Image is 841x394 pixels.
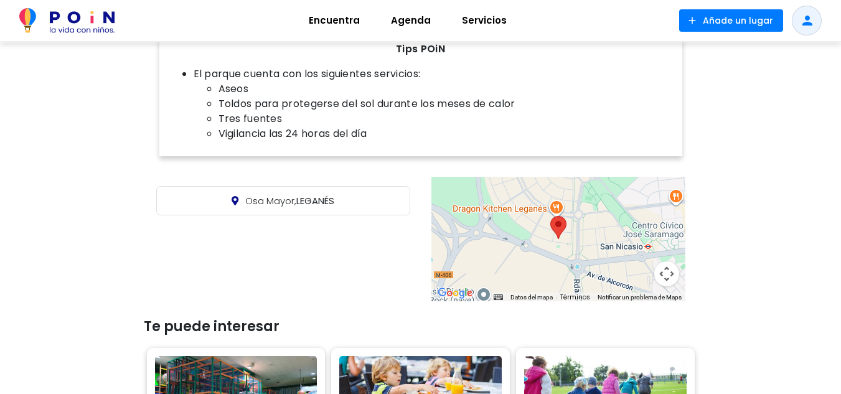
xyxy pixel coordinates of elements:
a: Encuentra [293,6,375,35]
img: POiN [19,8,115,33]
p: Tips POiN [169,42,673,57]
a: Notificar un problema de Maps [598,294,682,301]
span: Encuentra [303,11,365,30]
li: Vigilancia las 24 horas del día [218,126,673,141]
span: Agenda [385,11,436,30]
li: El parque cuenta con los siguientes servicios: [194,67,673,141]
button: Combinaciones de teclas [494,293,502,302]
a: Términos (se abre en una nueva pestaña) [560,293,590,302]
button: Añade un lugar [679,9,783,32]
li: Toldos para protegerse del sol durante los meses de calor [218,96,673,111]
span: LEGANÉS [245,194,334,207]
li: Tres fuentes [218,111,673,126]
li: Aseos [218,82,673,96]
span: Osa Mayor, [245,194,296,207]
button: Controles de visualización del mapa [654,261,679,286]
a: Servicios [446,6,522,35]
a: Agenda [375,6,446,35]
img: Google [435,285,476,301]
span: Servicios [456,11,512,30]
button: Datos del mapa [510,293,553,302]
h3: Te puede interesar [144,319,698,335]
a: Abre esta zona en Google Maps (se abre en una nueva ventana) [435,285,476,301]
